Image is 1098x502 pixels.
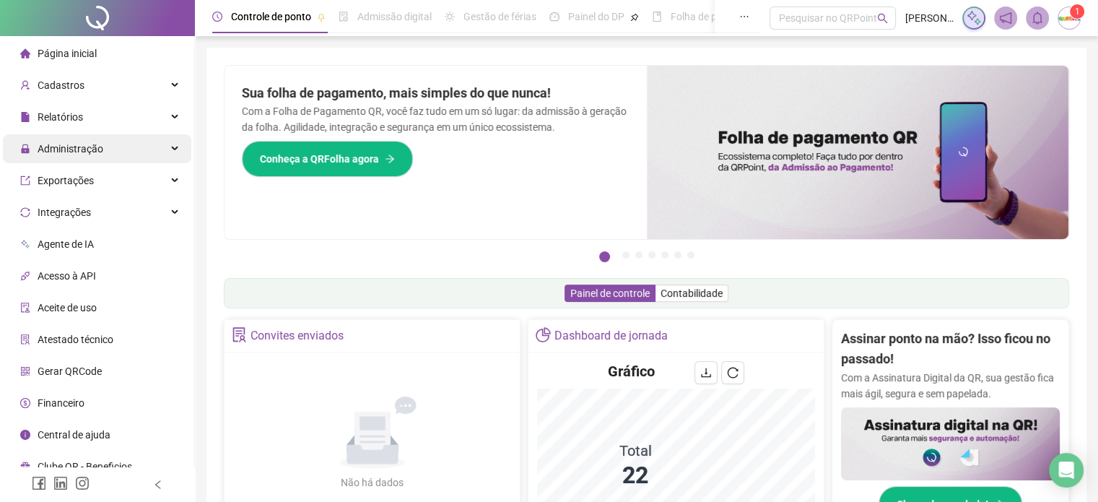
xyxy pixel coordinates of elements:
[1031,12,1044,25] span: bell
[38,461,132,472] span: Clube QR - Beneficios
[661,287,723,299] span: Contabilidade
[647,66,1069,239] img: banner%2F8d14a306-6205-4263-8e5b-06e9a85ad873.png
[841,407,1060,480] img: banner%2F02c71560-61a6-44d4-94b9-c8ab97240462.png
[242,103,629,135] p: Com a Folha de Pagamento QR, você faz tudo em um só lugar: da admissão à geração da folha. Agilid...
[635,251,642,259] button: 3
[339,12,349,22] span: file-done
[38,365,102,377] span: Gerar QRCode
[38,79,84,91] span: Cadastros
[445,12,455,22] span: sun
[38,429,110,441] span: Central de ajuda
[630,13,639,22] span: pushpin
[1070,4,1084,19] sup: Atualize o seu contato no menu Meus Dados
[966,10,982,26] img: sparkle-icon.fc2bf0ac1784a2077858766a79e2daf3.svg
[841,370,1060,402] p: Com a Assinatura Digital da QR, sua gestão fica mais ágil, segura e sem papelada.
[38,175,94,186] span: Exportações
[700,367,712,378] span: download
[727,367,738,378] span: reload
[20,48,30,59] span: home
[20,207,30,217] span: sync
[648,251,655,259] button: 4
[674,251,681,259] button: 6
[20,398,30,408] span: dollar
[463,11,536,22] span: Gestão de férias
[38,111,83,123] span: Relatórios
[38,48,97,59] span: Página inicial
[153,480,163,490] span: left
[38,334,113,345] span: Atestado técnico
[536,327,551,342] span: pie-chart
[385,154,395,164] span: arrow-right
[38,397,84,409] span: Financeiro
[661,251,668,259] button: 5
[20,303,30,313] span: audit
[1058,7,1080,29] img: 53528
[38,238,94,250] span: Agente de IA
[20,430,30,440] span: info-circle
[20,176,30,186] span: export
[231,11,311,22] span: Controle de ponto
[260,151,379,167] span: Conheça a QRFolha agora
[20,462,30,472] span: gift
[32,476,46,490] span: facebook
[905,10,954,26] span: [PERSON_NAME]
[568,11,624,22] span: Painel do DP
[38,143,103,155] span: Administração
[739,12,749,22] span: ellipsis
[554,324,668,348] div: Dashboard de jornada
[20,80,30,90] span: user-add
[20,112,30,122] span: file
[549,12,559,22] span: dashboard
[38,302,97,313] span: Aceite de uso
[20,366,30,376] span: qrcode
[212,12,222,22] span: clock-circle
[570,287,650,299] span: Painel de controle
[357,11,432,22] span: Admissão digital
[1075,7,1080,17] span: 1
[671,11,763,22] span: Folha de pagamento
[999,12,1012,25] span: notification
[242,83,629,103] h2: Sua folha de pagamento, mais simples do que nunca!
[20,144,30,154] span: lock
[608,361,655,381] h4: Gráfico
[877,13,888,24] span: search
[38,270,96,282] span: Acesso à API
[1049,453,1084,488] div: Open Intercom Messenger
[599,251,610,262] button: 1
[622,251,629,259] button: 2
[317,13,326,22] span: pushpin
[841,329,1060,370] h2: Assinar ponto na mão? Isso ficou no passado!
[652,12,662,22] span: book
[20,334,30,345] span: solution
[38,207,91,218] span: Integrações
[242,141,413,177] button: Conheça a QRFolha agora
[306,475,439,490] div: Não há dados
[20,271,30,281] span: api
[232,327,247,342] span: solution
[75,476,90,490] span: instagram
[250,324,344,348] div: Convites enviados
[53,476,68,490] span: linkedin
[687,251,694,259] button: 7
